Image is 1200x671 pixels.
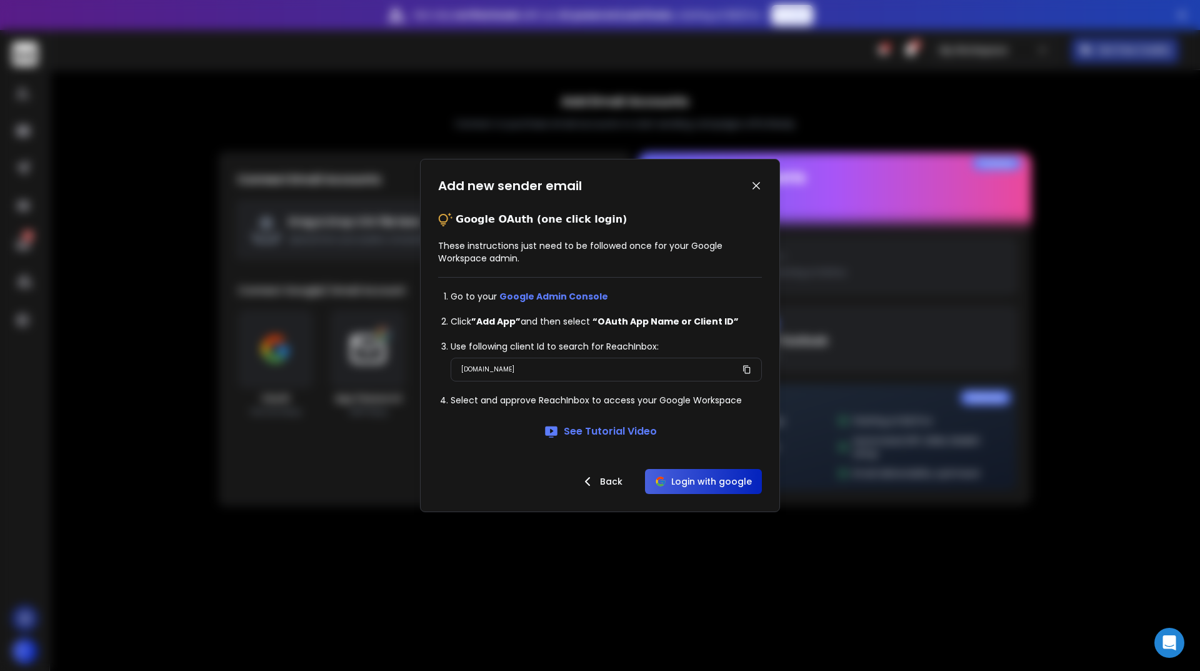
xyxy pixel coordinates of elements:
[645,469,762,494] button: Login with google
[451,340,762,353] li: Use following client Id to search for ReachInbox:
[438,212,453,227] img: tips
[1154,628,1184,658] div: Open Intercom Messenger
[544,424,657,439] a: See Tutorial Video
[570,469,632,494] button: Back
[438,177,582,194] h1: Add new sender email
[499,290,608,303] a: Google Admin Console
[451,394,762,406] li: Select and approve ReachInbox to access your Google Workspace
[456,212,627,227] p: Google OAuth (one click login)
[471,315,521,328] strong: ”Add App”
[592,315,739,328] strong: “OAuth App Name or Client ID”
[451,290,762,303] li: Go to your
[451,315,762,328] li: Click and then select
[461,363,514,376] p: [DOMAIN_NAME]
[438,240,762,265] p: These instructions just need to be followed once for your Google Workspace admin.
